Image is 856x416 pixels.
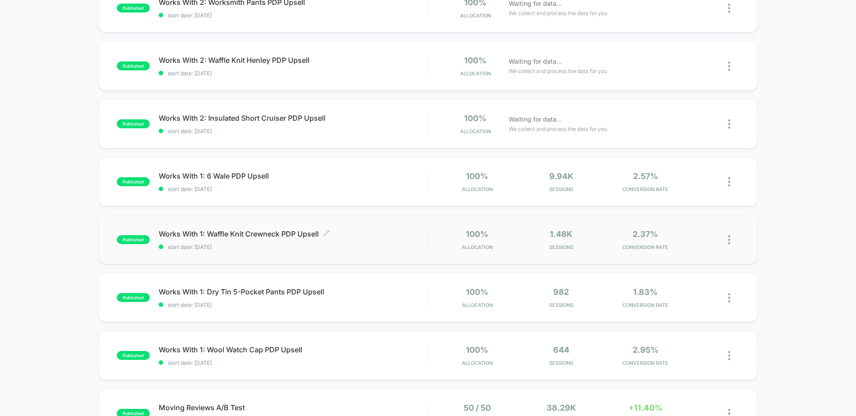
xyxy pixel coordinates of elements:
span: 982 [553,287,569,297]
span: start date: [DATE] [159,186,428,192]
span: Sessions [522,360,601,366]
span: 100% [466,345,488,355]
span: Works With 2: Insulated Short Cruiser PDP Upsell [159,114,428,122]
span: Allocation [462,302,493,308]
span: 2.95% [633,345,658,355]
span: CONVERSION RATE [605,302,685,308]
img: close [728,177,730,187]
span: CONVERSION RATE [605,186,685,192]
span: 100% [466,287,488,297]
span: Allocation [460,12,491,19]
span: Moving Reviews A/B Test [159,403,428,412]
span: published [117,177,150,186]
span: Allocation [462,186,493,192]
span: 2.57% [633,171,658,181]
span: 1.83% [633,287,658,297]
span: 38.29k [547,403,576,412]
span: Allocation [462,244,493,250]
span: Allocation [460,70,491,77]
span: 644 [553,345,569,355]
span: CONVERSION RATE [605,244,685,250]
span: Sessions [522,186,601,192]
span: +11.40% [629,403,663,412]
span: Waiting for data... [509,57,562,66]
span: We collect and process the data for you [509,9,607,17]
span: 100% [464,114,486,123]
span: Works With 1: 6 Wale PDP Upsell [159,171,428,180]
span: Sessions [522,302,601,308]
span: start date: [DATE] [159,244,428,250]
span: 50 / 50 [464,403,491,412]
span: 100% [466,171,488,181]
span: published [117,4,150,12]
span: published [117,293,150,302]
span: We collect and process the data for you [509,67,607,75]
span: published [117,119,150,128]
span: Sessions [522,244,601,250]
span: start date: [DATE] [159,70,428,77]
img: close [728,351,730,360]
img: close [728,119,730,129]
span: start date: [DATE] [159,359,428,366]
span: published [117,61,150,70]
img: close [728,293,730,302]
span: Allocation [460,128,491,135]
span: Waiting for data... [509,114,562,124]
span: CONVERSION RATE [605,360,685,366]
span: 2.37% [633,229,658,239]
span: Works With 2: Waffle Knit Henley PDP Upsell [159,56,428,65]
span: 100% [466,229,488,239]
span: Works With 1: Wool Watch Cap PDP Upsell [159,345,428,354]
span: published [117,235,150,244]
img: close [728,4,730,13]
span: start date: [DATE] [159,12,428,19]
span: Works With 1: Dry Tin 5-Pocket Pants PDP Upsell [159,287,428,296]
span: start date: [DATE] [159,302,428,308]
span: Works With 1: Waffle Knit Crewneck PDP Upsell [159,229,428,238]
span: 100% [464,56,486,65]
span: 1.48k [550,229,572,239]
span: We collect and process the data for you [509,125,607,133]
span: start date: [DATE] [159,128,428,135]
img: close [728,235,730,245]
img: close [728,61,730,71]
span: 9.94k [549,171,573,181]
span: Allocation [462,360,493,366]
span: published [117,351,150,360]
